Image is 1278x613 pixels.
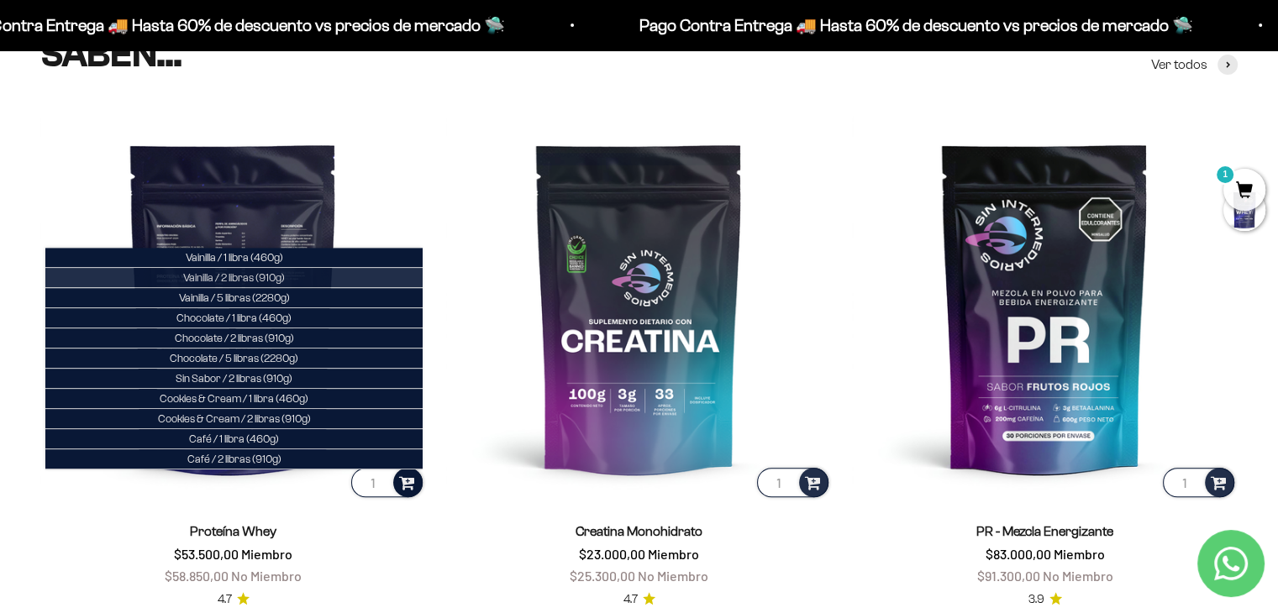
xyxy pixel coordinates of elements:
a: Ver todos [1151,54,1238,76]
a: 1 [1223,182,1265,201]
span: 4.7 [623,590,638,609]
span: No Miembro [1043,568,1113,584]
span: Miembro [241,546,292,562]
a: 4.74.7 de 5.0 estrellas [623,590,655,609]
span: No Miembro [231,568,302,584]
p: Pago Contra Entrega 🚚 Hasta 60% de descuento vs precios de mercado 🛸 [504,12,1058,39]
span: Chocolate / 1 libra (460g) [176,312,292,324]
a: 4.74.7 de 5.0 estrellas [218,590,250,609]
span: Sin Sabor / 2 libras (910g) [176,372,292,385]
a: 3.93.9 de 5.0 estrellas [1028,590,1062,609]
span: 4.7 [218,590,232,609]
span: Vainilla / 5 libras (2280g) [179,291,290,304]
span: Vainilla / 1 libra (460g) [186,251,283,264]
span: $83.000,00 [986,546,1051,562]
span: $53.500,00 [174,546,239,562]
a: Creatina Monohidrato [576,524,702,538]
span: Ver todos [1151,54,1207,76]
span: $91.300,00 [977,568,1040,584]
span: Chocolate / 2 libras (910g) [175,332,294,344]
span: $23.000,00 [579,546,645,562]
span: Cookies & Cream / 2 libras (910g) [158,412,311,425]
span: Café / 2 libras (910g) [187,453,281,465]
span: Miembro [1054,546,1105,562]
a: Proteína Whey [190,524,276,538]
span: $25.300,00 [570,568,635,584]
span: Café / 1 libra (460g) [189,432,279,445]
span: $58.850,00 [165,568,229,584]
span: Cookies & Cream / 1 libra (460g) [160,392,308,405]
span: Chocolate / 5 libras (2280g) [170,352,298,364]
span: Vainilla / 2 libras (910g) [183,271,285,284]
img: Proteína Whey [40,115,426,500]
span: 3.9 [1028,590,1044,609]
a: PR - Mezcla Energizante [976,524,1113,538]
mark: 1 [1215,165,1235,185]
span: Miembro [648,546,699,562]
span: No Miembro [638,568,708,584]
